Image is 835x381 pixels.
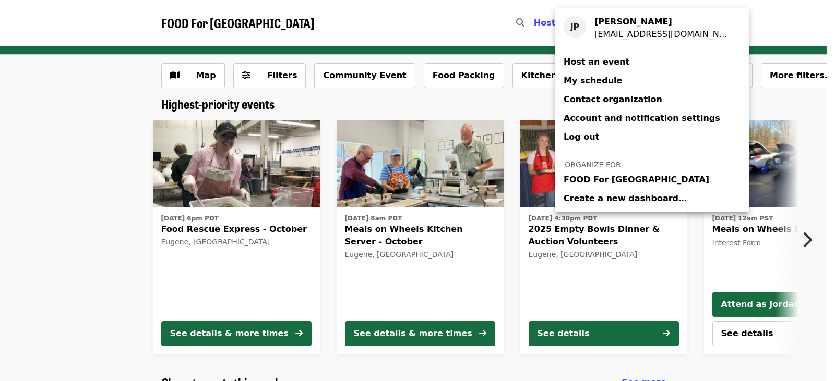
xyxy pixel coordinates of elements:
span: Create a new dashboard… [564,193,687,203]
strong: [PERSON_NAME] [594,17,672,27]
a: Log out [555,128,749,146]
span: Log out [564,132,599,142]
a: Create a new dashboard… [555,189,749,208]
span: Host an event [564,57,629,67]
div: JP [564,16,586,38]
a: Contact organization [555,90,749,109]
div: jpickrel@foodforlanecounty.org [594,28,732,41]
span: Account and notification settings [564,113,720,123]
span: Organize for [565,161,621,169]
span: Contact organization [564,94,662,104]
a: Account and notification settings [555,109,749,128]
span: My schedule [564,76,622,85]
a: My schedule [555,71,749,90]
span: FOOD For [GEOGRAPHIC_DATA] [564,174,709,186]
a: Host an event [555,53,749,71]
div: Jordan Pickrel [594,16,732,28]
a: JP[PERSON_NAME][EMAIL_ADDRESS][DOMAIN_NAME] [555,13,749,44]
a: FOOD For [GEOGRAPHIC_DATA] [555,170,749,189]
